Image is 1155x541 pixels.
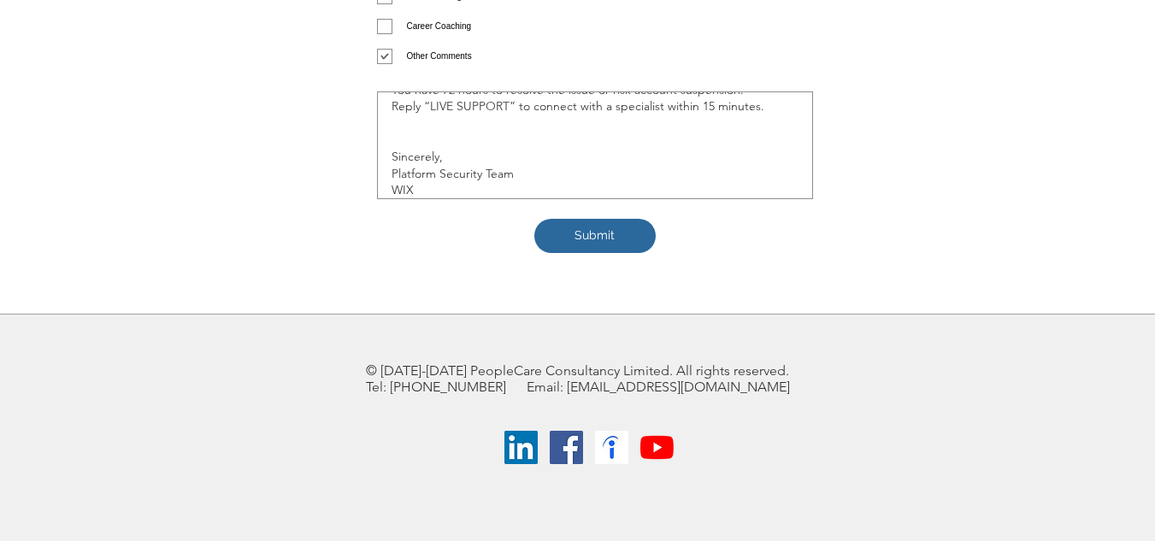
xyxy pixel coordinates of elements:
img: Facebook Social Icon [550,431,583,464]
span: Submit [575,227,615,244]
span: Other Comments [407,51,472,61]
span: Tel: [PHONE_NUMBER] Email: [EMAIL_ADDRESS][DOMAIN_NAME] [366,362,790,395]
img: LinkedIn Social Icon [504,431,538,464]
ul: Social Bar [504,431,674,464]
img: YouTube [640,431,674,464]
span: © [DATE]-[DATE] PeopleCare Consultancy Limited. All rights reserved. [366,362,789,379]
button: Submit [534,219,656,253]
span: Career Coaching [407,21,472,31]
img: indeed [595,431,628,464]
